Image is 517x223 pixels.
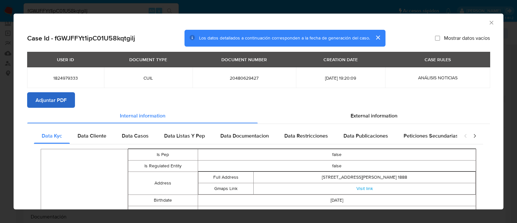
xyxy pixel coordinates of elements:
td: Birthdate [128,195,198,206]
h2: Case Id - fGWJFFYt1ipC01U58kqtgilj [27,34,135,42]
div: Detailed internal info [34,128,457,144]
button: cerrar [370,30,385,45]
span: Data Listas Y Pep [164,132,205,139]
span: Data Restricciones [284,132,328,139]
span: [DATE] 19:20:09 [304,75,377,81]
span: Mostrar datos vacíos [444,35,490,41]
div: DOCUMENT TYPE [125,54,171,65]
td: UNEMPLOYED [198,206,476,217]
span: ANÁLISIS NOTICIAS [418,74,458,81]
span: 1824979333 [35,75,96,81]
div: Detailed info [27,108,490,123]
span: Los datos detallados a continuación corresponden a la fecha de generación del caso. [199,35,370,41]
td: false [198,149,476,160]
span: Peticiones Secundarias [404,132,458,139]
span: Adjuntar PDF [36,93,67,107]
div: CASE RULES [421,54,455,65]
div: CREATION DATE [320,54,362,65]
div: USER ID [53,54,78,65]
td: Gmaps Link [198,183,254,194]
span: External information [351,112,397,119]
span: Data Publicaciones [343,132,388,139]
td: Address [128,172,198,195]
div: DOCUMENT NUMBER [217,54,271,65]
button: Cerrar ventana [488,19,494,25]
td: false [198,160,476,172]
span: Data Kyc [42,132,62,139]
span: Internal information [120,112,165,119]
span: Data Casos [122,132,149,139]
input: Mostrar datos vacíos [435,35,440,40]
button: Adjuntar PDF [27,92,75,108]
td: Is Pep [128,149,198,160]
div: closure-recommendation-modal [14,14,503,209]
td: [DATE] [198,195,476,206]
td: Occupation [128,206,198,217]
span: CUIL [112,75,185,81]
td: Full Address [198,172,254,183]
a: Visit link [356,185,373,192]
span: Data Cliente [78,132,106,139]
span: Data Documentacion [220,132,269,139]
td: [STREET_ADDRESS][PERSON_NAME] 1888 [254,172,476,183]
td: Is Regulated Entity [128,160,198,172]
span: 20480629427 [200,75,288,81]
